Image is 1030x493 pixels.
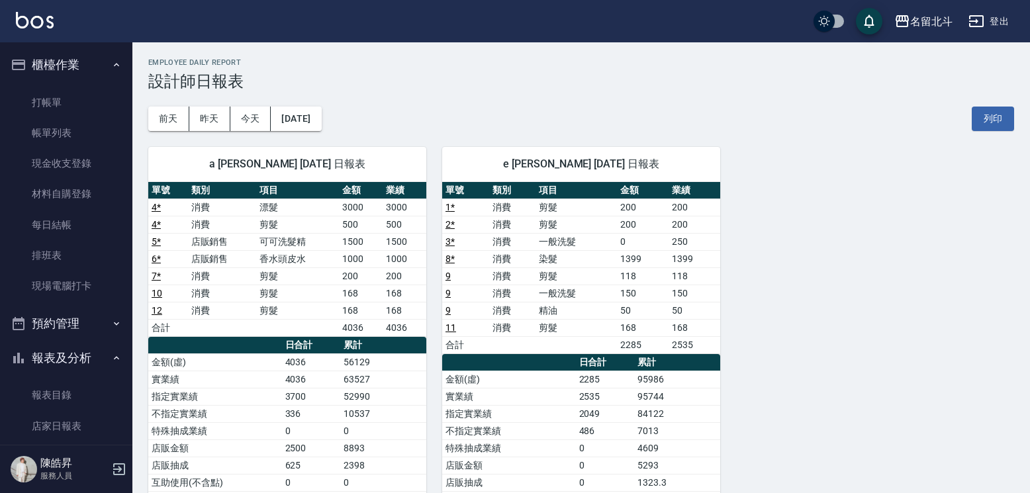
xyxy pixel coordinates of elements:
th: 累計 [634,354,720,371]
td: 可可洗髮精 [256,233,339,250]
td: 5293 [634,457,720,474]
a: 現金收支登錄 [5,148,127,179]
td: 118 [617,267,669,285]
td: 2285 [576,371,635,388]
td: 3700 [282,388,341,405]
th: 累計 [340,337,426,354]
td: 2500 [282,439,341,457]
td: 250 [669,233,720,250]
button: save [856,8,882,34]
td: 染髮 [536,250,617,267]
button: 名留北斗 [889,8,958,35]
td: 10537 [340,405,426,422]
td: 剪髮 [256,285,339,302]
td: 實業績 [442,388,576,405]
a: 現場電腦打卡 [5,271,127,301]
td: 店販銷售 [188,233,256,250]
a: 打帳單 [5,87,127,118]
td: 200 [339,267,383,285]
a: 互助日報表 [5,441,127,472]
td: 500 [339,216,383,233]
td: 50 [669,302,720,319]
td: 4036 [383,319,426,336]
span: a [PERSON_NAME] [DATE] 日報表 [164,157,410,171]
td: 消費 [489,233,536,250]
td: 95986 [634,371,720,388]
td: 剪髮 [256,216,339,233]
td: 200 [383,267,426,285]
th: 單號 [148,182,188,199]
td: 剪髮 [536,267,617,285]
span: e [PERSON_NAME] [DATE] 日報表 [458,157,704,171]
button: 今天 [230,107,271,131]
td: 4609 [634,439,720,457]
td: 63527 [340,371,426,388]
td: 剪髮 [536,319,617,336]
td: 金額(虛) [148,353,282,371]
img: Person [11,456,37,482]
table: a dense table [148,182,426,337]
th: 項目 [536,182,617,199]
td: 店販抽成 [148,457,282,474]
td: 625 [282,457,341,474]
a: 9 [445,271,451,281]
th: 類別 [489,182,536,199]
td: 0 [576,439,635,457]
th: 日合計 [576,354,635,371]
td: 漂髮 [256,199,339,216]
td: 1399 [617,250,669,267]
a: 12 [152,305,162,316]
td: 1000 [383,250,426,267]
td: 互助使用(不含點) [148,474,282,491]
td: 指定實業績 [148,388,282,405]
a: 報表目錄 [5,380,127,410]
td: 8893 [340,439,426,457]
button: [DATE] [271,107,321,131]
td: 2535 [669,336,720,353]
td: 1500 [339,233,383,250]
th: 業績 [669,182,720,199]
td: 不指定實業績 [442,422,576,439]
td: 0 [576,457,635,474]
td: 2535 [576,388,635,405]
button: 登出 [963,9,1014,34]
td: 消費 [489,267,536,285]
h3: 設計師日報表 [148,72,1014,91]
td: 消費 [188,267,256,285]
td: 2049 [576,405,635,422]
td: 消費 [489,216,536,233]
div: 名留北斗 [910,13,953,30]
button: 列印 [972,107,1014,131]
td: 0 [340,474,426,491]
a: 10 [152,288,162,298]
td: 金額(虛) [442,371,576,388]
td: 0 [282,474,341,491]
a: 排班表 [5,240,127,271]
h2: Employee Daily Report [148,58,1014,67]
td: 500 [383,216,426,233]
td: 0 [576,474,635,491]
th: 項目 [256,182,339,199]
td: 168 [669,319,720,336]
td: 2285 [617,336,669,353]
button: 預約管理 [5,306,127,341]
td: 1323.3 [634,474,720,491]
td: 香水頭皮水 [256,250,339,267]
td: 一般洗髮 [536,233,617,250]
td: 不指定實業績 [148,405,282,422]
td: 店販金額 [442,457,576,474]
th: 業績 [383,182,426,199]
td: 168 [339,285,383,302]
td: 2398 [340,457,426,474]
td: 店販金額 [148,439,282,457]
td: 4036 [282,353,341,371]
td: 實業績 [148,371,282,388]
td: 168 [383,285,426,302]
td: 168 [383,302,426,319]
td: 特殊抽成業績 [442,439,576,457]
td: 56129 [340,353,426,371]
td: 4036 [282,371,341,388]
a: 9 [445,288,451,298]
td: 1000 [339,250,383,267]
td: 消費 [489,302,536,319]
